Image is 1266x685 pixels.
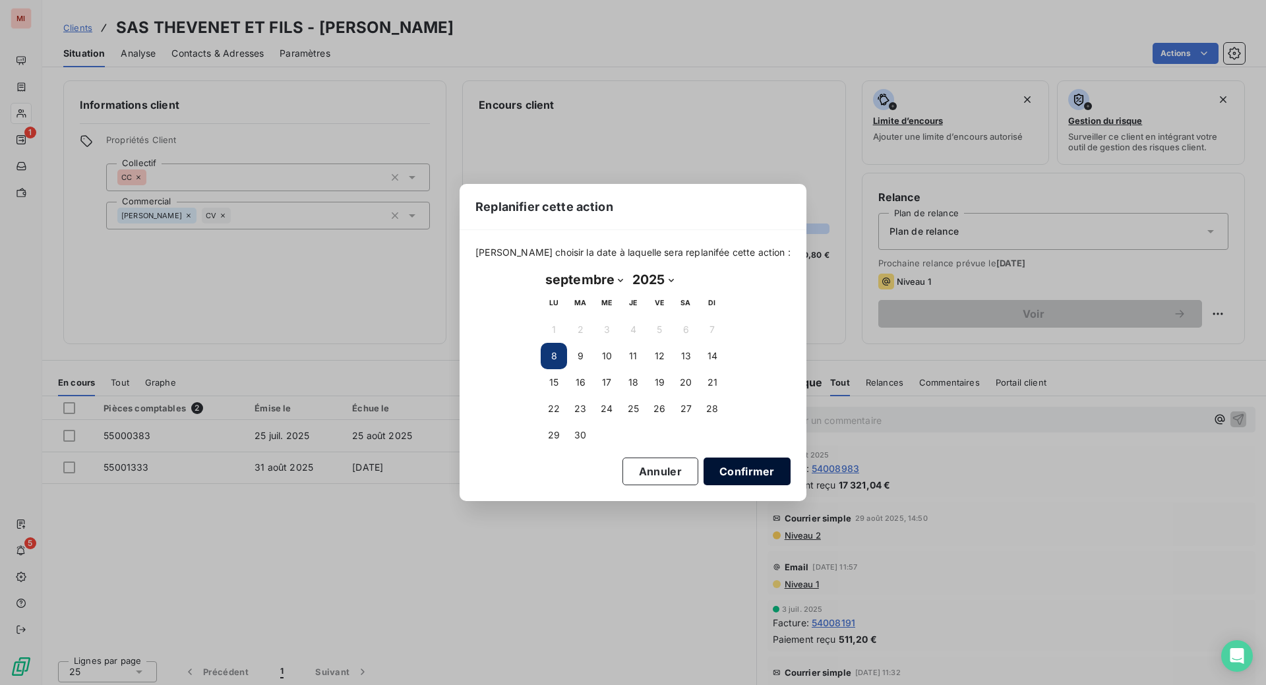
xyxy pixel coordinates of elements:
[567,343,593,369] button: 9
[593,396,620,422] button: 24
[567,422,593,448] button: 30
[593,369,620,396] button: 17
[541,422,567,448] button: 29
[622,458,698,485] button: Annuler
[704,458,791,485] button: Confirmer
[593,343,620,369] button: 10
[567,290,593,316] th: mardi
[567,316,593,343] button: 2
[567,396,593,422] button: 23
[699,290,725,316] th: dimanche
[620,343,646,369] button: 11
[673,369,699,396] button: 20
[646,343,673,369] button: 12
[699,396,725,422] button: 28
[699,316,725,343] button: 7
[593,316,620,343] button: 3
[673,316,699,343] button: 6
[673,290,699,316] th: samedi
[646,396,673,422] button: 26
[567,369,593,396] button: 16
[646,316,673,343] button: 5
[475,246,791,259] span: [PERSON_NAME] choisir la date à laquelle sera replanifée cette action :
[541,316,567,343] button: 1
[541,290,567,316] th: lundi
[673,343,699,369] button: 13
[475,198,613,216] span: Replanifier cette action
[620,369,646,396] button: 18
[673,396,699,422] button: 27
[620,316,646,343] button: 4
[620,290,646,316] th: jeudi
[541,396,567,422] button: 22
[593,290,620,316] th: mercredi
[620,396,646,422] button: 25
[1221,640,1253,672] div: Open Intercom Messenger
[699,343,725,369] button: 14
[541,343,567,369] button: 8
[699,369,725,396] button: 21
[646,369,673,396] button: 19
[646,290,673,316] th: vendredi
[541,369,567,396] button: 15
